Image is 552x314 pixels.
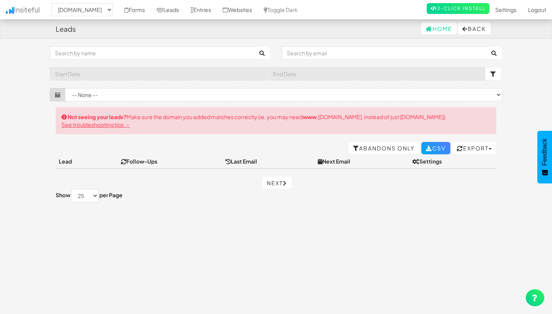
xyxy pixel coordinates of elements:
[427,3,489,14] a: 2-Click Install
[348,142,419,154] a: Abandons Only
[452,142,496,154] button: Export
[537,131,552,183] button: Feedback - Show survey
[56,154,103,169] th: Lead
[56,191,70,199] label: Show
[541,138,548,166] span: Feedback
[50,46,255,60] input: Search by name
[268,67,485,80] input: End Date
[282,46,487,60] input: Search by email
[303,113,318,120] strong: www.
[99,191,123,199] label: per Page
[458,22,491,35] button: Back
[68,113,126,120] strong: Not seeing your leads?
[421,142,450,154] a: CSV
[6,7,14,14] img: icon.png
[421,22,457,35] a: Home
[409,154,496,169] th: Settings
[56,25,76,33] h4: Leads
[61,121,130,128] a: See troubleshooting tips →
[315,154,409,169] th: Next Email
[50,67,267,80] input: Start Date
[262,177,292,189] a: Next
[56,107,496,134] div: Make sure the domain you added matches correctly (ie. you may need [DOMAIN_NAME], instead of just...
[222,154,315,169] th: Last Email
[118,154,222,169] th: Follow-Ups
